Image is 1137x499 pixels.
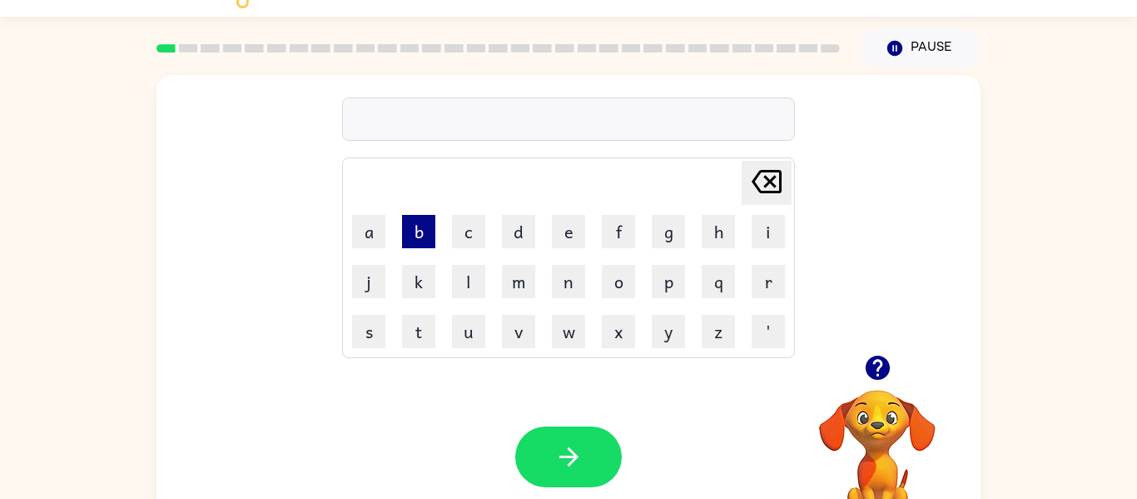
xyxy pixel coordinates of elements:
button: w [552,315,585,348]
button: f [602,215,635,248]
button: k [402,265,435,298]
button: Pause [860,29,981,67]
button: y [652,315,685,348]
button: l [452,265,485,298]
button: i [752,215,785,248]
button: c [452,215,485,248]
button: d [502,215,535,248]
button: r [752,265,785,298]
button: ' [752,315,785,348]
button: j [352,265,385,298]
button: e [552,215,585,248]
button: u [452,315,485,348]
button: a [352,215,385,248]
button: g [652,215,685,248]
button: p [652,265,685,298]
button: m [502,265,535,298]
button: n [552,265,585,298]
button: v [502,315,535,348]
button: t [402,315,435,348]
button: s [352,315,385,348]
button: x [602,315,635,348]
button: q [702,265,735,298]
button: o [602,265,635,298]
button: b [402,215,435,248]
button: h [702,215,735,248]
button: z [702,315,735,348]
